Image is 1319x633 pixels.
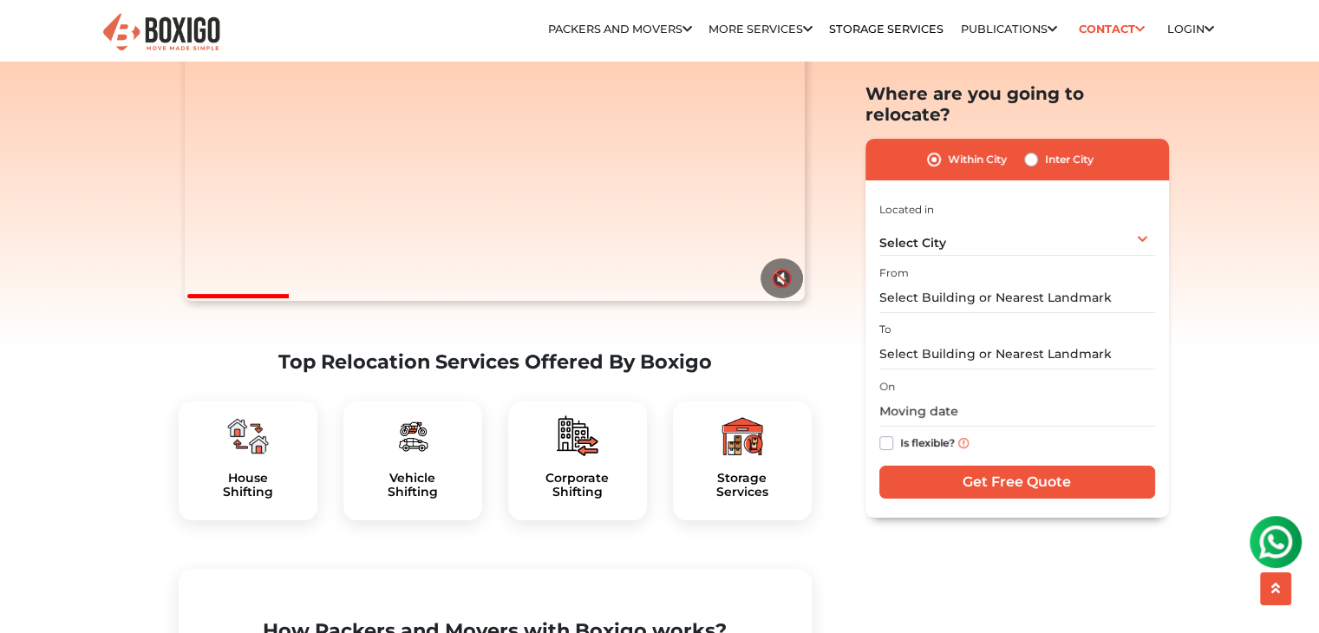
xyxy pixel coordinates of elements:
input: Select Building or Nearest Landmark [879,339,1155,369]
img: boxigo_packers_and_movers_plan [227,415,269,457]
h5: Vehicle Shifting [357,471,468,500]
a: Login [1167,23,1214,36]
label: Is flexible? [900,433,955,451]
img: boxigo_packers_and_movers_plan [557,415,598,457]
input: Moving date [879,396,1155,427]
h5: Storage Services [687,471,798,500]
img: whatsapp-icon.svg [17,17,52,52]
button: scroll up [1260,572,1291,605]
a: CorporateShifting [522,471,633,500]
a: StorageServices [687,471,798,500]
input: Get Free Quote [879,466,1155,499]
img: Boxigo [101,11,222,54]
a: Storage Services [829,23,944,36]
label: To [879,322,891,337]
h5: Corporate Shifting [522,471,633,500]
span: Select City [879,235,946,251]
button: 🔇 [761,258,803,298]
a: HouseShifting [193,471,304,500]
a: Packers and Movers [548,23,692,36]
label: Inter City [1045,149,1094,170]
h2: Where are you going to relocate? [865,83,1169,125]
input: Select Building or Nearest Landmark [879,283,1155,313]
img: boxigo_packers_and_movers_plan [722,415,763,457]
img: info [958,438,969,448]
a: Contact [1074,16,1151,42]
label: On [879,379,895,395]
label: Within City [948,149,1007,170]
h2: Top Relocation Services Offered By Boxigo [179,350,812,374]
a: Publications [961,23,1057,36]
label: Located in [879,202,934,218]
a: VehicleShifting [357,471,468,500]
a: More services [708,23,813,36]
h5: House Shifting [193,471,304,500]
label: From [879,265,909,281]
img: boxigo_packers_and_movers_plan [392,415,434,457]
